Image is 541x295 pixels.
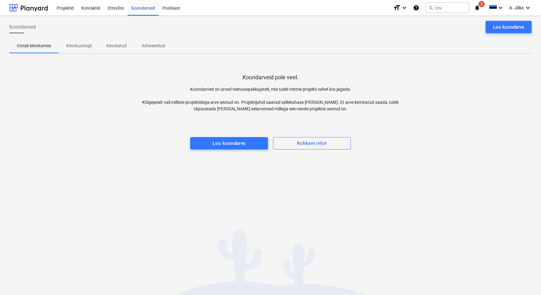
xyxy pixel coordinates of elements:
[242,74,299,81] p: Koondarveid pole veel.
[510,265,541,295] iframe: Chat Widget
[190,137,268,150] button: Loo koondarve
[401,4,408,12] i: keyboard_arrow_down
[497,4,504,12] i: keyboard_arrow_down
[273,137,351,150] button: Rohkem infot
[106,43,127,49] p: Kinnitatud
[393,4,401,12] i: format_size
[142,43,165,49] p: Arhiveeritud
[213,139,246,147] div: Loo koondarve
[486,21,532,33] button: Loo koondarve
[297,139,327,147] div: Rohkem infot
[493,23,524,31] div: Loo koondarve
[66,43,92,49] p: Kinnitusringil
[17,43,51,49] p: Ootab kinnitamist
[524,4,532,12] i: keyboard_arrow_down
[478,1,485,7] span: 2
[509,5,524,10] span: A. Jõks
[474,4,480,12] i: notifications
[9,23,36,31] span: Koondarved
[426,2,469,13] button: Otsi
[413,4,419,12] i: Abikeskus
[140,86,401,112] p: Koondarved on arved teenusepakkujatelt, mis tuleb mitme projekti vahel ära jagada. Kõigepealt val...
[428,5,433,10] span: search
